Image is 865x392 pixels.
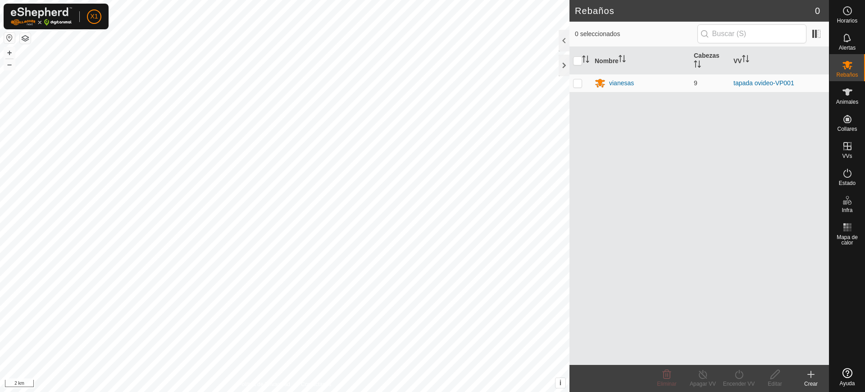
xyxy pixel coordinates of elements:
font: Nombre [595,57,619,64]
a: Ayuda [829,364,865,390]
font: Rebaños [575,6,615,16]
font: Editar [768,381,782,387]
button: i [555,378,565,388]
button: Restablecer mapa [4,32,15,43]
button: Capas del Mapa [20,33,31,44]
font: 9 [694,79,697,87]
font: Contáctanos [301,381,331,387]
button: – [4,59,15,70]
font: VV [733,57,742,64]
font: Animales [836,99,858,105]
font: 0 [815,6,820,16]
p-sorticon: Activar para ordenar [742,56,749,64]
font: Crear [804,381,818,387]
font: Eliminar [657,381,676,387]
font: Alertas [839,45,856,51]
font: Estado [839,180,856,186]
font: Horarios [837,18,857,24]
button: + [4,47,15,58]
font: – [7,60,12,69]
a: Contáctanos [301,380,331,388]
img: Logotipo de Gallagher [11,7,72,26]
font: X1 [90,13,98,20]
font: Collares [837,126,857,132]
font: Infra [842,207,852,213]
font: Apagar VV [690,381,716,387]
a: Política de Privacidad [238,380,290,388]
font: Ayuda [840,380,855,387]
font: Política de Privacidad [238,381,290,387]
font: i [560,379,561,387]
font: vianesas [609,79,634,87]
font: Mapa de calor [837,234,858,246]
font: Rebaños [836,72,858,78]
font: Cabezas [694,52,719,59]
input: Buscar (S) [697,24,806,43]
font: VVs [842,153,852,159]
font: 0 seleccionados [575,30,620,37]
font: Encender VV [723,381,755,387]
p-sorticon: Activar para ordenar [619,56,626,64]
a: tapada ovideo-VP001 [733,79,794,87]
p-sorticon: Activar para ordenar [694,62,701,69]
p-sorticon: Activar para ordenar [582,57,589,64]
font: + [7,48,12,57]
